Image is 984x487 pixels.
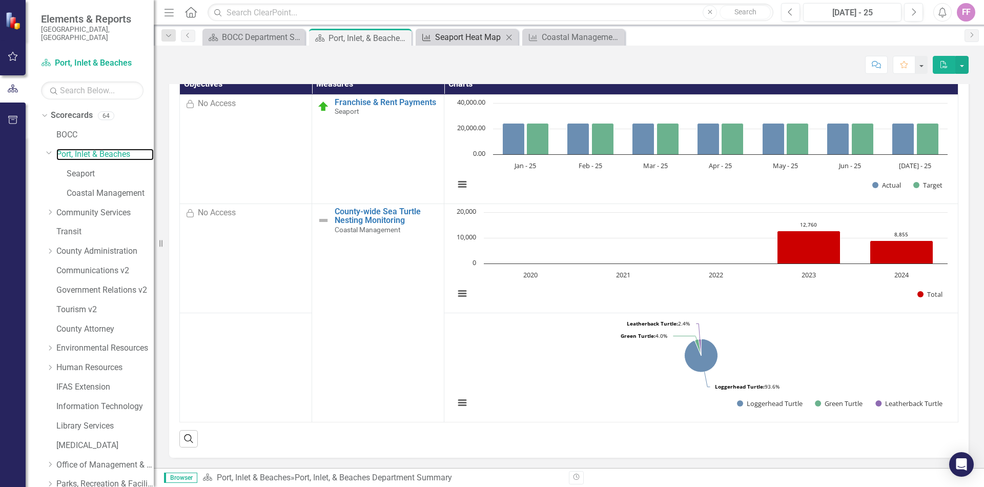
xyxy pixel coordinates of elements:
text: 2.4% [627,320,690,327]
button: FF [957,3,975,22]
text: 2024 [894,270,909,279]
div: No Access [198,98,236,110]
button: Show Actual [872,180,902,190]
text: 93.6% [715,383,780,390]
div: Chart. Highcharts interactive chart. [449,316,953,419]
path: May - 25, 24,314.82. Target. [787,123,809,154]
a: Community Services [56,207,154,219]
g: Actual, bar series 1 of 2 with 7 bars. [503,123,914,154]
div: No Access [198,207,236,219]
text: 0.00 [473,149,485,158]
button: View chart menu, Chart [455,177,469,192]
a: BOCC Department Summary [205,31,302,44]
a: [MEDICAL_DATA] [56,440,154,452]
a: BOCC [56,129,154,141]
button: Show Target [913,180,944,190]
div: Seaport Heat Map [435,31,503,44]
button: Show Total [917,290,943,299]
button: Show Loggerhead Turtle [737,399,804,409]
span: Browser [164,473,197,483]
a: Tourism v2 [56,304,154,316]
path: Mar - 25, 24,314.82. Actual. [632,123,654,154]
text: Jan - 25 [514,161,536,170]
path: Loggerhead Turtle, 8,288. [685,339,718,372]
text: Feb - 25 [579,161,602,170]
a: Coastal Management [67,188,154,199]
path: May - 25, 24,314.82. Actual. [763,123,785,154]
g: Target, bar series 2 of 2 with 7 bars. [527,123,939,154]
button: Search [720,5,771,19]
div: Coastal Management Heat Map [542,31,622,44]
path: Jun - 25, 24,314.82. Target. [852,123,874,154]
text: 2022 [709,270,723,279]
a: Coastal Management Heat Map [525,31,622,44]
span: Seaport [335,107,359,115]
div: Open Intercom Messenger [949,452,974,477]
button: [DATE] - 25 [803,3,901,22]
a: Office of Management & Budget [56,459,154,471]
a: County-wide Sea Turtle Nesting Monitoring [335,207,439,225]
path: Jan - 25, 24,314.82. Actual. [503,123,525,154]
svg: Interactive chart [449,207,953,310]
text: 2021 [616,270,630,279]
path: Leatherback Turtle, 213. [699,339,701,355]
text: 0 [473,258,476,267]
a: County Administration [56,246,154,257]
a: Human Resources [56,362,154,374]
div: 64 [98,111,114,120]
tspan: Leatherback Turtle: [627,320,678,327]
text: 8,855 [894,231,908,238]
svg: Interactive chart [449,316,953,419]
input: Search ClearPoint... [208,4,773,22]
path: Apr - 25, 24,314.82. Actual. [698,123,720,154]
a: IFAS Extension [56,381,154,393]
text: 20,000.00 [457,123,485,132]
path: Feb - 25, 24,314.82. Target. [592,123,614,154]
text: Apr - 25 [709,161,732,170]
button: View chart menu, Chart [455,396,469,410]
text: Jun - 25 [838,161,861,170]
img: On Target [317,100,330,113]
div: Chart. Highcharts interactive chart. [449,207,953,310]
div: [DATE] - 25 [807,7,898,19]
path: Mar - 25, 24,314.82. Target. [657,123,679,154]
div: BOCC Department Summary [222,31,302,44]
a: Port, Inlet & Beaches [217,473,291,482]
span: Coastal Management [335,226,400,234]
a: County Attorney [56,323,154,335]
text: 2023 [802,270,816,279]
path: 2024, 8,855. Total. [870,240,933,263]
a: Scorecards [51,110,93,121]
a: Communications v2 [56,265,154,277]
svg: Interactive chart [449,98,953,200]
path: Apr - 25, 24,314.82. Target. [722,123,744,154]
path: Jun - 25, 24,314.82. Actual. [827,123,849,154]
path: Feb - 25, 24,314.82. Actual. [567,123,589,154]
a: Franchise & Rent Payments [335,98,439,107]
a: Library Services [56,420,154,432]
a: Port, Inlet & Beaches [56,149,154,160]
a: Environmental Resources [56,342,154,354]
img: Not Defined [317,214,330,227]
span: Elements & Reports [41,13,143,25]
a: Information Technology [56,401,154,413]
a: Port, Inlet & Beaches [41,57,143,69]
span: Search [734,8,756,16]
button: Show Leatherback Turtle [875,399,944,409]
a: Seaport Heat Map [418,31,503,44]
div: » [202,472,561,484]
path: Jul - 25, 24,314.82. Target. [917,123,939,154]
tspan: Green Turtle: [621,332,655,339]
text: 4.0% [621,332,667,339]
a: Seaport [67,168,154,180]
input: Search Below... [41,82,143,99]
text: 10,000 [457,232,476,241]
text: [DATE] - 25 [899,161,931,170]
a: Transit [56,226,154,238]
path: 2023, 12,760. Total. [777,231,840,263]
small: [GEOGRAPHIC_DATA], [GEOGRAPHIC_DATA] [41,25,143,42]
text: May - 25 [773,161,798,170]
path: Jan - 25, 24,314.82. Target. [527,123,549,154]
path: Green Turtle, 354. [695,339,701,356]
